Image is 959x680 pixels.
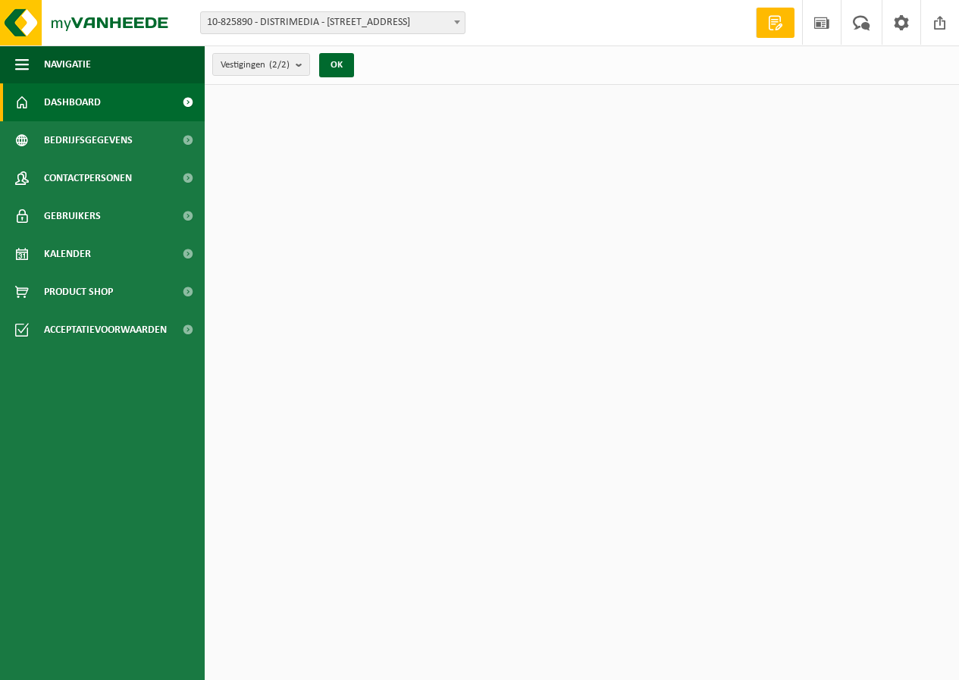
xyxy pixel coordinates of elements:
span: Vestigingen [221,54,290,77]
span: Contactpersonen [44,159,132,197]
span: Product Shop [44,273,113,311]
span: Gebruikers [44,197,101,235]
span: Acceptatievoorwaarden [44,311,167,349]
span: Bedrijfsgegevens [44,121,133,159]
span: 10-825890 - DISTRIMEDIA - 8700 TIELT, MEULEBEEKSESTEENWEG 20 [200,11,465,34]
span: 10-825890 - DISTRIMEDIA - 8700 TIELT, MEULEBEEKSESTEENWEG 20 [201,12,465,33]
count: (2/2) [269,60,290,70]
button: OK [319,53,354,77]
span: Dashboard [44,83,101,121]
button: Vestigingen(2/2) [212,53,310,76]
span: Kalender [44,235,91,273]
span: Navigatie [44,45,91,83]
